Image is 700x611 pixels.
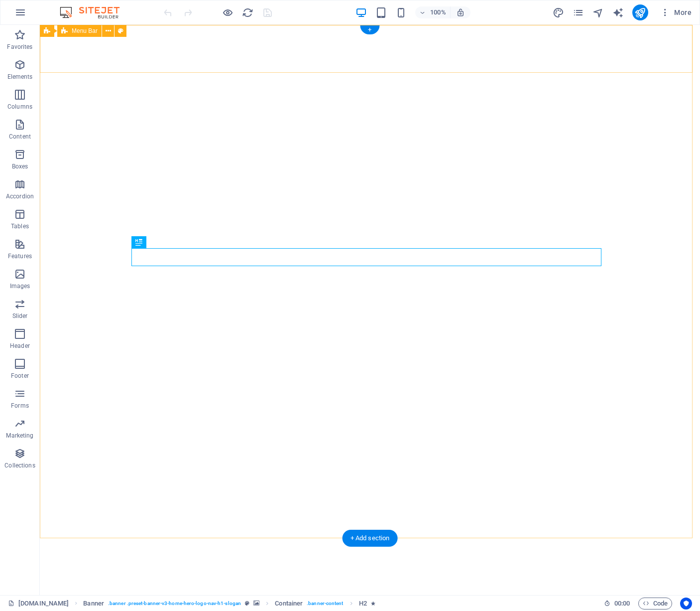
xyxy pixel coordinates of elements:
[456,8,465,17] i: On resize automatically adjust zoom level to fit chosen device.
[108,598,241,610] span: . banner .preset-banner-v3-home-hero-logo-nav-h1-slogan
[614,598,630,610] span: 00 00
[57,6,132,18] img: Editor Logo
[643,598,668,610] span: Code
[12,162,28,170] p: Boxes
[72,28,98,34] span: Menu Bar
[6,192,34,200] p: Accordion
[343,530,398,547] div: + Add section
[592,6,604,18] button: navigator
[359,598,367,610] span: Click to select. Double-click to edit
[604,598,630,610] h6: Session time
[222,6,233,18] button: Click here to leave preview mode and continue editing
[11,372,29,380] p: Footer
[621,600,623,607] span: :
[83,598,104,610] span: Click to select. Double-click to edit
[634,7,646,18] i: Publish
[612,6,624,18] button: text_generator
[241,6,253,18] button: reload
[680,598,692,610] button: Usercentrics
[307,598,343,610] span: . banner-content
[360,25,379,34] div: +
[430,6,446,18] h6: 100%
[242,7,253,18] i: Reload page
[553,7,564,18] i: Design (Ctrl+Alt+Y)
[8,598,69,610] a: Click to cancel selection. Double-click to open Pages
[573,7,584,18] i: Pages (Ctrl+Alt+S)
[553,6,565,18] button: design
[573,6,584,18] button: pages
[7,43,32,51] p: Favorites
[11,402,29,410] p: Forms
[253,601,259,606] i: This element contains a background
[612,7,624,18] i: AI Writer
[9,133,31,141] p: Content
[638,598,672,610] button: Code
[11,222,29,230] p: Tables
[10,282,30,290] p: Images
[415,6,451,18] button: 100%
[656,4,696,20] button: More
[275,598,303,610] span: Click to select. Double-click to edit
[632,4,648,20] button: publish
[83,598,375,610] nav: breadcrumb
[592,7,604,18] i: Navigator
[4,461,35,469] p: Collections
[7,73,33,81] p: Elements
[660,7,692,17] span: More
[8,252,32,260] p: Features
[6,432,33,440] p: Marketing
[371,601,375,606] i: Element contains an animation
[12,312,28,320] p: Slider
[10,342,30,350] p: Header
[245,601,249,606] i: This element is a customizable preset
[7,103,32,111] p: Columns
